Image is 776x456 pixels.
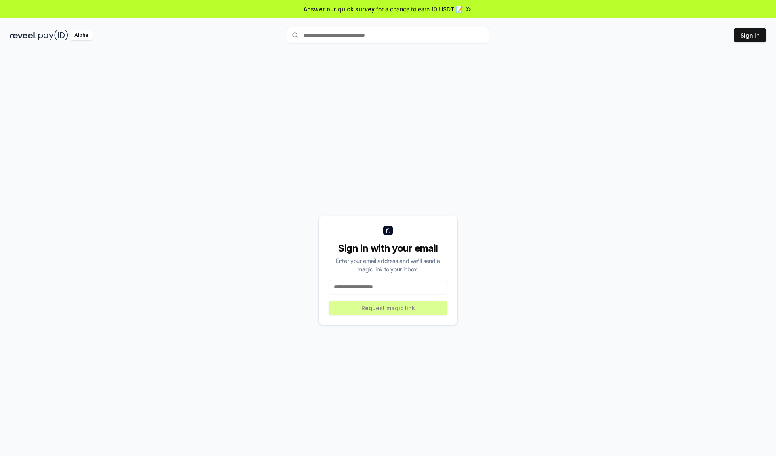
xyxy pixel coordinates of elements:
img: pay_id [38,30,68,40]
span: for a chance to earn 10 USDT 📝 [376,5,463,13]
div: Alpha [70,30,93,40]
button: Sign In [734,28,766,42]
img: logo_small [383,226,393,235]
div: Sign in with your email [329,242,447,255]
span: Answer our quick survey [304,5,375,13]
div: Enter your email address and we’ll send a magic link to your inbox. [329,256,447,273]
img: reveel_dark [10,30,37,40]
